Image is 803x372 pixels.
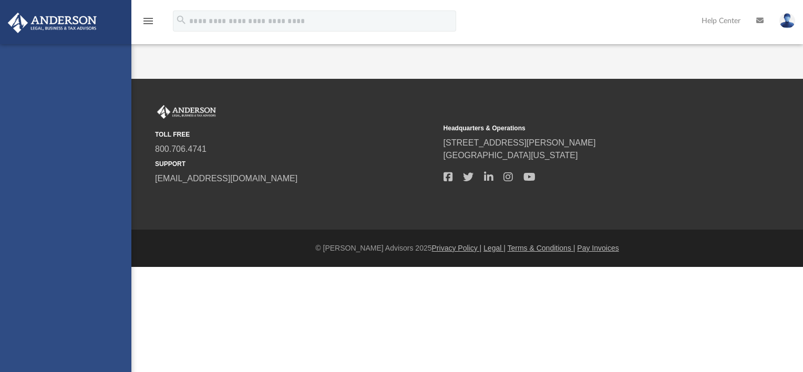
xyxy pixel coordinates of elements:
a: Privacy Policy | [432,244,482,252]
a: [EMAIL_ADDRESS][DOMAIN_NAME] [155,174,297,183]
img: User Pic [779,13,795,28]
a: Legal | [483,244,506,252]
small: TOLL FREE [155,130,436,139]
small: SUPPORT [155,159,436,169]
img: Anderson Advisors Platinum Portal [5,13,100,33]
div: © [PERSON_NAME] Advisors 2025 [131,243,803,254]
a: Pay Invoices [577,244,619,252]
a: Terms & Conditions | [508,244,575,252]
i: menu [142,15,155,27]
small: Headquarters & Operations [444,123,725,133]
a: menu [142,20,155,27]
i: search [176,14,187,26]
a: 800.706.4741 [155,144,207,153]
a: [STREET_ADDRESS][PERSON_NAME] [444,138,596,147]
img: Anderson Advisors Platinum Portal [155,105,218,119]
a: [GEOGRAPHIC_DATA][US_STATE] [444,151,578,160]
